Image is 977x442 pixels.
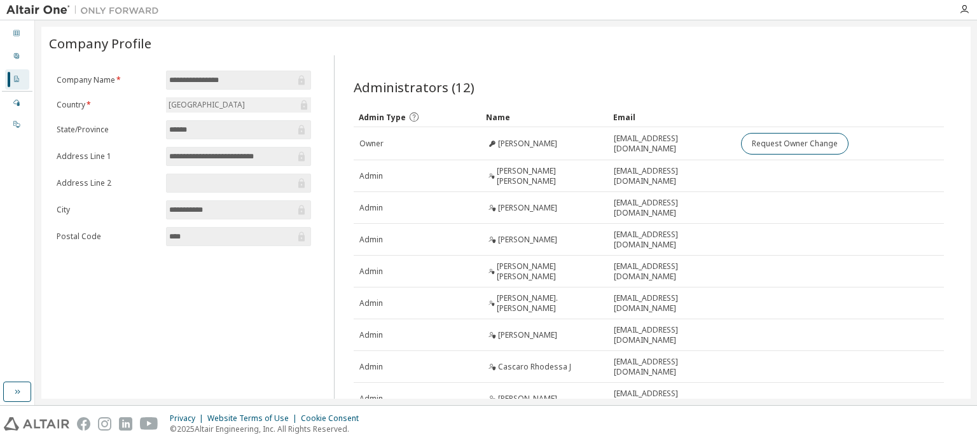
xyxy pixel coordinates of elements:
div: [GEOGRAPHIC_DATA] [167,98,247,112]
div: Privacy [170,413,207,424]
img: facebook.svg [77,417,90,431]
span: Admin [359,266,383,277]
span: Cascaro Rhodessa J [498,362,571,372]
span: Admin [359,362,383,372]
img: instagram.svg [98,417,111,431]
div: Cookie Consent [301,413,366,424]
label: City [57,205,158,215]
div: Email [613,107,730,127]
img: Altair One [6,4,165,17]
span: Admin [359,298,383,308]
span: Admin [359,235,383,245]
p: © 2025 Altair Engineering, Inc. All Rights Reserved. [170,424,366,434]
span: [PERSON_NAME] [498,394,557,404]
label: Company Name [57,75,158,85]
span: [EMAIL_ADDRESS][DOMAIN_NAME] [614,166,730,186]
label: State/Province [57,125,158,135]
span: [PERSON_NAME] [PERSON_NAME] [497,261,602,282]
span: Admin Type [359,112,406,123]
span: [PERSON_NAME] [498,330,557,340]
span: [EMAIL_ADDRESS][DOMAIN_NAME] [614,357,730,377]
div: On Prem [5,114,29,135]
label: Address Line 2 [57,178,158,188]
span: Company Profile [49,34,151,52]
span: Owner [359,139,384,149]
div: Company Profile [5,69,29,90]
div: Name [486,107,603,127]
label: Postal Code [57,231,158,242]
span: [PERSON_NAME] [498,139,557,149]
span: Admin [359,171,383,181]
span: [EMAIL_ADDRESS][DOMAIN_NAME] [614,230,730,250]
span: [EMAIL_ADDRESS][DOMAIN_NAME] [614,325,730,345]
span: [EMAIL_ADDRESS][DOMAIN_NAME] [614,134,730,154]
span: [EMAIL_ADDRESS][DOMAIN_NAME] [614,261,730,282]
div: Website Terms of Use [207,413,301,424]
button: Request Owner Change [741,133,849,155]
span: [EMAIL_ADDRESS][DOMAIN_NAME] [614,293,730,314]
span: [PERSON_NAME] [498,235,557,245]
img: linkedin.svg [119,417,132,431]
div: Dashboard [5,24,29,44]
img: altair_logo.svg [4,417,69,431]
label: Address Line 1 [57,151,158,162]
img: youtube.svg [140,417,158,431]
span: [EMAIL_ADDRESS][DOMAIN_NAME] [614,389,730,409]
span: [EMAIL_ADDRESS][DOMAIN_NAME] [614,198,730,218]
div: [GEOGRAPHIC_DATA] [166,97,311,113]
span: Administrators (12) [354,78,475,96]
span: Admin [359,203,383,213]
span: [PERSON_NAME] [PERSON_NAME] [497,166,602,186]
label: Country [57,100,158,110]
div: Managed [5,93,29,113]
div: User Profile [5,46,29,67]
span: Admin [359,330,383,340]
span: Admin [359,394,383,404]
span: [PERSON_NAME] [498,203,557,213]
span: [PERSON_NAME]. [PERSON_NAME] [497,293,602,314]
